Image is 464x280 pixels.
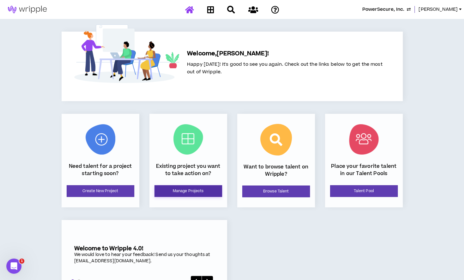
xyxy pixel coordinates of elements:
[173,124,203,155] img: Current Projects
[67,185,134,197] a: Create New Project
[419,6,458,13] span: [PERSON_NAME]
[154,185,222,197] a: Manage Projects
[154,163,222,177] p: Existing project you want to take action on?
[362,6,404,13] span: PowerSecure, Inc.
[330,163,398,177] p: Place your favorite talent in our Talent Pools
[74,245,214,252] h5: Welcome to Wripple 4.0!
[86,124,115,155] img: New Project
[6,259,21,274] iframe: Intercom live chat
[67,163,134,177] p: Need talent for a project starting soon?
[187,61,383,75] span: Happy [DATE]! It's good to see you again. Check out the links below to get the most out of Wripple.
[19,259,24,264] span: 1
[242,186,310,197] a: Browse Talent
[187,49,383,58] h5: Welcome, [PERSON_NAME] !
[349,124,379,155] img: Talent Pool
[74,252,214,264] div: We would love to hear your feedback! Send us your thoughts at [EMAIL_ADDRESS][DOMAIN_NAME].
[330,185,398,197] a: Talent Pool
[242,163,310,178] p: Want to browse talent on Wripple?
[362,6,411,13] button: PowerSecure, Inc.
